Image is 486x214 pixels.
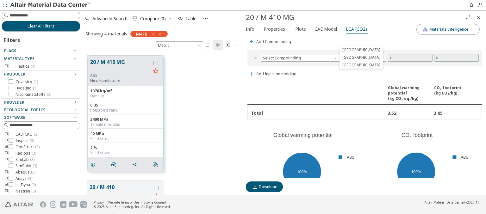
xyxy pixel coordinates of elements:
[30,138,34,143] span: ( 3 )
[31,169,35,175] span: ( 3 )
[129,158,142,171] button: Share
[150,158,163,171] button: Similar search
[82,50,243,195] div: grid
[346,24,367,34] span: LCA (CO2)
[94,205,171,209] div: © 2025 Altair Engineering, Inc. All Rights Reserved.
[47,92,51,97] span: ( 2 )
[16,170,35,175] span: Abaqus
[16,182,36,187] span: Ls-Dyna
[429,27,468,32] span: Materials Intelligence
[151,192,161,202] button: Favorite
[28,24,54,29] span: Clear All Filters
[151,66,161,76] button: Favorite
[226,43,231,48] i: 
[16,86,37,91] span: Hyosung
[256,72,296,76] span: Add Injection molding
[32,150,36,156] span: ( 3 )
[90,103,161,108] div: 0.35
[342,55,380,60] span: [GEOGRAPHIC_DATA]
[16,138,34,143] span: Inspire
[261,54,340,62] span: Select Compounding
[16,157,34,162] span: SimLab
[251,110,340,116] div: Total
[31,182,36,187] span: ( 3 )
[256,40,291,44] span: Add Compounding
[264,24,285,34] span: Properties
[425,200,464,205] span: Altair Material Data Center
[2,55,80,63] button: Material Type
[109,158,122,171] button: PDF Download
[90,136,161,141] div: Yield stress
[185,16,196,21] span: Table
[206,43,211,48] i: 
[16,64,35,69] span: Plastics
[4,56,34,61] span: Material Type
[4,115,25,120] span: Software
[246,68,299,80] button: Add Injection molding
[434,85,479,101] div: CO₂ footprint ( kg CO₂/kg )
[246,24,254,34] span: Info
[90,117,161,122] div: 2400 MPa
[92,16,128,21] span: Advanced Search
[4,107,45,113] span: Ecological Topics
[246,12,463,22] div: 20 / M 410 MG
[2,99,80,106] button: Provider
[4,144,9,150] i: toogle group
[33,85,37,91] span: ( 1 )
[388,110,432,116] div: 3.52
[4,100,24,105] span: Provider
[2,70,80,78] button: Producer
[423,27,428,32] img: AI Copilot
[2,32,23,47] div: Filters
[90,150,161,156] div: Yield strain
[90,131,161,136] div: 40 MPa
[253,55,258,60] i: 
[35,144,40,150] span: ( 3 )
[34,79,38,84] span: ( 1 )
[16,92,51,97] span: Nico Kunststoffe
[2,114,80,121] button: Software
[4,138,9,143] i: toogle group
[4,64,9,69] i: toogle group
[425,200,478,205] div: (v2025.1)
[143,200,166,205] a: Cookie Consent
[31,64,35,69] span: ( 4 )
[4,182,9,187] i: toogle group
[136,31,147,37] span: M410
[33,163,37,168] span: ( 3 )
[16,176,32,181] span: Ansys
[31,188,36,194] span: ( 3 )
[34,131,38,137] span: ( 2 )
[246,181,283,192] button: Download
[4,48,16,53] span: Flags
[108,200,139,205] a: Website Terms of Use
[28,176,32,181] span: ( 3 )
[88,158,101,171] button: Details
[90,73,151,78] div: ABS
[16,79,38,84] span: Covestro
[2,106,80,114] button: Ecological Topics
[473,12,483,22] button: Close
[94,200,104,205] a: Privacy
[2,47,80,55] button: Flags
[90,58,151,73] button: 20 / M 410 MG
[4,71,25,77] span: Producer
[4,170,9,175] i: toogle group
[156,41,203,49] div: Unit System
[4,132,9,137] i: toogle group
[16,132,38,137] span: CADFEKO
[16,151,36,156] span: Radioss
[463,12,473,22] button: Full Screen
[4,151,9,156] i: toogle group
[90,122,161,127] div: Tensile modulus
[140,16,166,21] span: Compare (0)
[246,35,294,48] button: Add Compounding
[4,157,9,162] i: toogle group
[315,24,337,34] span: CAE Model
[434,110,478,116] div: 3.05
[90,78,151,83] p: Nico Kunststoffe
[90,145,161,150] div: 2 %
[4,189,9,194] i: toogle group
[259,184,277,189] span: Download
[342,47,380,52] span: [GEOGRAPHIC_DATA]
